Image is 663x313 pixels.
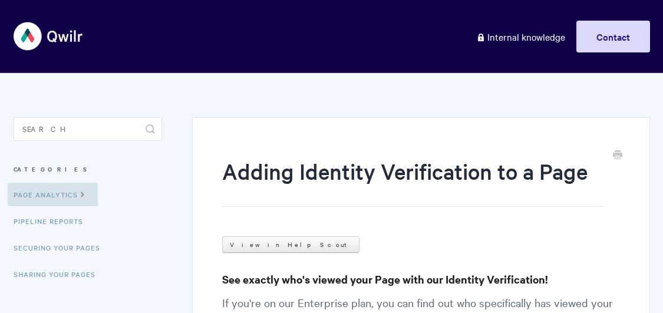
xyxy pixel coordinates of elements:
[14,262,104,286] a: Sharing Your Pages
[14,14,84,58] img: Qwilr Help Center
[14,117,163,141] input: Search
[14,159,163,180] h3: Categories
[8,183,98,206] a: Page Analytics
[14,209,92,233] a: Pipeline reports
[467,21,574,52] a: Internal knowledge
[14,236,109,259] a: Securing Your Pages
[222,156,602,207] h1: Adding Identity Verification to a Page
[613,149,622,162] a: Print this Article
[222,236,359,253] a: View in Help Scout
[222,271,619,288] h3: See exactly who's viewed your Page with our Identity Verification!
[576,21,650,52] a: Contact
